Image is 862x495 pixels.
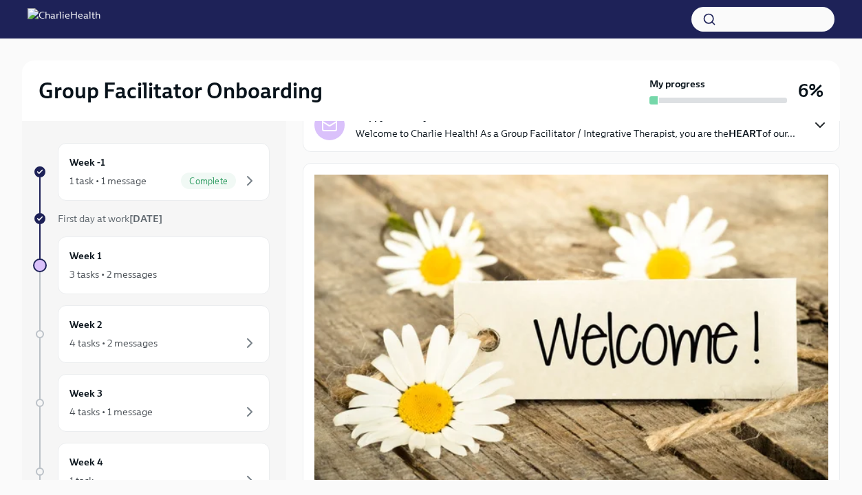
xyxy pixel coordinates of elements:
div: 4 tasks • 1 message [69,405,153,419]
a: Week 34 tasks • 1 message [33,374,270,432]
strong: [DATE] [129,212,162,225]
strong: HEART [729,127,762,140]
h6: Week 2 [69,317,103,332]
div: 1 task [69,474,94,487]
strong: My progress [649,77,705,91]
img: CharlieHealth [28,8,100,30]
button: Zoom image [314,175,828,483]
h3: 6% [798,78,823,103]
a: First day at work[DATE] [33,212,270,225]
span: Complete [181,176,236,186]
h6: Week 3 [69,386,103,401]
h6: Week 1 [69,248,102,263]
h6: Week -1 [69,155,105,170]
div: 3 tasks • 2 messages [69,267,157,281]
a: Week 13 tasks • 2 messages [33,236,270,294]
h2: Group Facilitator Onboarding [39,77,323,104]
a: Week -11 task • 1 messageComplete [33,143,270,201]
p: Welcome to Charlie Health! As a Group Facilitator / Integrative Therapist, you are the of our... [356,126,795,140]
div: 1 task • 1 message [69,174,147,188]
span: First day at work [58,212,162,225]
div: 4 tasks • 2 messages [69,336,158,350]
h6: Week 4 [69,454,103,470]
a: Week 24 tasks • 2 messages [33,305,270,363]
